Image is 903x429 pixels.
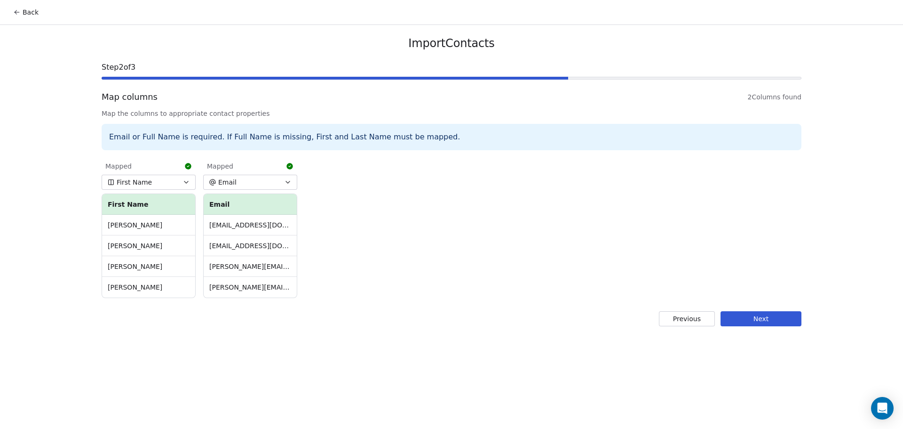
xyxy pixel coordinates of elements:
span: 2 Columns found [748,92,801,102]
span: Map the columns to appropriate contact properties [102,109,801,118]
td: [EMAIL_ADDRESS][DOMAIN_NAME] [204,235,297,256]
span: Step 2 of 3 [102,62,801,73]
button: Back [8,4,44,21]
th: First Name [102,194,195,215]
td: [PERSON_NAME] [102,215,195,235]
span: First Name [117,178,152,187]
th: Email [204,194,297,215]
div: Email or Full Name is required. If Full Name is missing, First and Last Name must be mapped. [102,124,801,150]
button: Previous [659,311,715,326]
td: [EMAIL_ADDRESS][DOMAIN_NAME] [204,215,297,235]
button: Next [721,311,801,326]
span: Map columns [102,91,158,103]
span: Email [218,178,237,187]
td: [PERSON_NAME] [102,277,195,298]
td: [PERSON_NAME][EMAIL_ADDRESS][PERSON_NAME][DOMAIN_NAME] [204,277,297,298]
span: Mapped [105,162,132,171]
span: Mapped [207,162,233,171]
td: [PERSON_NAME] [102,256,195,277]
span: Import Contacts [408,36,494,50]
td: [PERSON_NAME][EMAIL_ADDRESS][PERSON_NAME][PERSON_NAME][DOMAIN_NAME] [204,256,297,277]
div: Open Intercom Messenger [871,397,894,420]
td: [PERSON_NAME] [102,235,195,256]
